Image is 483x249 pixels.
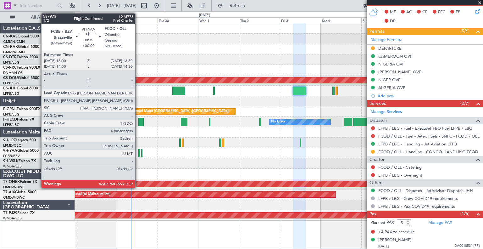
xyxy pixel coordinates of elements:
[3,50,25,54] a: GMMN/CMN
[280,17,321,23] div: Fri 3
[369,179,383,187] span: Others
[48,190,110,199] div: Planned Maint Dubai (Al Maktoum Intl)
[378,229,415,235] span: +4 PAX to schedule
[460,100,469,107] span: (2/7)
[3,45,18,49] span: CN-RAK
[378,237,412,243] div: [PERSON_NAME]
[3,118,17,122] span: F-HECD
[3,154,20,158] a: FCBB/BZV
[3,190,36,194] a: T7-AIXGlobal 5000
[3,112,19,117] a: LFPB/LBG
[321,17,362,23] div: Sat 4
[117,17,158,23] div: Mon 29
[3,139,36,142] a: 9H-LPZLegacy 500
[3,180,20,184] span: T7-ONEX
[378,69,421,75] div: [PERSON_NAME] OVF
[390,18,396,25] span: DP
[76,13,87,18] div: [DATE]
[369,156,385,163] span: Charter
[3,185,25,190] a: OMDW/DWC
[460,210,469,217] span: (1/5)
[199,13,210,18] div: [DATE]
[378,77,400,82] div: NIGER OVF
[3,143,21,148] a: LFMD/CEQ
[378,126,472,131] a: LFPB / LBG - Fuel - ExecuJet FBO Fuel LFPB / LBG
[16,15,66,20] span: All Aircraft
[456,9,460,15] span: FP
[438,9,445,15] span: FFC
[3,107,41,111] a: F-GPNJFalcon 900EX
[390,9,396,15] span: MF
[3,87,38,90] a: CS-JHHGlobal 6000
[378,141,457,147] a: LFPB / LBG - Handling - Jet Aviation LFPB
[3,211,35,215] a: T7-PJ29Falcon 7X
[3,71,23,75] a: DNMM/LOS
[361,17,402,23] div: Sun 5
[107,3,136,8] span: [DATE] - [DATE]
[370,37,401,43] a: Manage Permits
[3,122,19,127] a: LFPB/LBG
[378,204,455,209] a: LFPB / LBG - Pax COVID19 requirements
[370,109,402,115] a: Manage Services
[19,1,55,10] input: Trip Number
[3,76,39,80] a: CS-DOUGlobal 6500
[454,243,480,249] span: DA0018531 (PP)
[422,9,428,15] span: CR
[428,220,452,226] a: Manage PAX
[3,87,17,90] span: CS-JHH
[3,180,37,184] a: T7-ONEXFalcon 8X
[3,35,18,38] span: CN-KAS
[215,1,253,11] button: Refresh
[7,12,68,22] button: All Aircraft
[369,211,376,218] span: Pax
[3,66,17,70] span: CS-RRC
[378,165,422,170] a: FCOD / OLL - Catering
[460,28,469,34] span: (5/6)
[3,55,17,59] span: CS-DTR
[3,45,39,49] a: CN-RAKGlobal 6000
[378,46,402,51] div: DEPARTURE
[378,149,478,155] a: FCOD / OLL - Handling - CONGO HANDLING FCOD
[3,195,25,200] a: OMDW/DWC
[3,35,39,38] a: CN-KASGlobal 5000
[130,107,229,116] div: Planned Maint [GEOGRAPHIC_DATA] ([GEOGRAPHIC_DATA])
[3,91,19,96] a: LFPB/LBG
[378,196,458,201] a: LFPB / LBG - Crew COVID19 requirements
[3,107,17,111] span: F-GPNJ
[378,133,480,139] a: FCOD / OLL - Fuel - Jetex Fuels - SNPC - FCOD / OLL
[198,17,239,23] div: Wed 1
[3,66,40,70] a: CS-RRCFalcon 900LX
[370,220,394,226] label: Planned PAX
[369,117,387,124] span: Dispatch
[3,149,39,153] a: 9H-YAAGlobal 5000
[3,39,25,44] a: GMMN/CMN
[3,164,22,169] a: WMSA/SZB
[76,17,117,23] div: Sun 28
[378,173,422,178] a: LFPB / LBG - Overnight
[239,17,280,23] div: Thu 2
[3,60,19,65] a: LFPB/LBG
[3,118,34,122] a: F-HECDFalcon 7X
[3,55,38,59] a: CS-DTRFalcon 2000
[378,54,412,59] div: CAMEROON OVF
[3,149,17,153] span: 9H-YAA
[3,81,19,86] a: LFPB/LBG
[3,190,15,194] span: T7-AIX
[378,93,480,99] div: Add new
[369,28,384,35] span: Permits
[224,3,251,8] span: Refresh
[3,159,36,163] a: 9H-VSLKFalcon 7X
[406,9,412,15] span: AC
[3,211,17,215] span: T7-PJ29
[3,139,16,142] span: 9H-LPZ
[3,76,18,80] span: CS-DOU
[378,85,405,90] div: ALGERIA OVF
[369,100,386,107] span: Services
[3,159,19,163] span: 9H-VSLK
[158,17,198,23] div: Tue 30
[378,188,473,193] a: FCOD / OLL - Dispatch - JetAdvisor Dispatch JHH
[378,244,389,249] span: [DATE]
[378,61,404,67] div: NIGERIA OVF
[271,117,286,127] div: No Crew
[3,216,22,221] a: WMSA/SZB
